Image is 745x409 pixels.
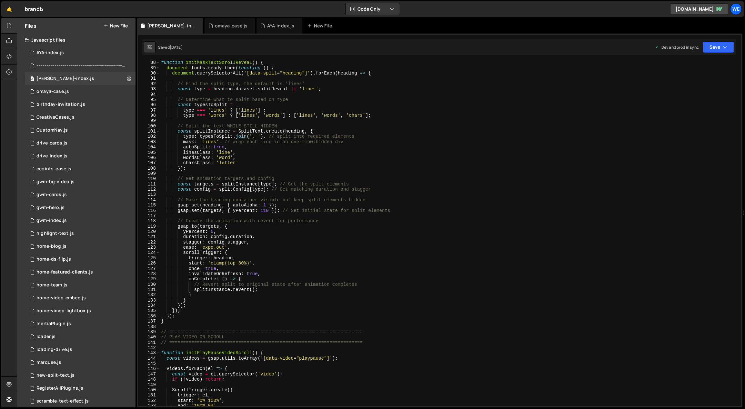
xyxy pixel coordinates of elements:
div: 12095/40244.js [25,240,136,253]
div: 98 [138,113,160,118]
div: 143 [138,350,160,355]
div: 12095/39580.js [25,369,136,382]
div: 141 [138,340,160,345]
div: 91 [138,76,160,81]
div: 128 [138,271,160,276]
div: CustomNav.js [36,127,68,133]
div: 136 [138,314,160,319]
div: 94 [138,92,160,97]
div: 137 [138,319,160,324]
div: marquee.js [36,360,61,365]
div: drive-index.js [36,153,67,159]
div: 12095/33534.js [25,175,136,188]
div: 149 [138,382,160,387]
div: 12095/29323.js [25,317,136,330]
div: home-vimeo-lightbox.js [36,308,91,314]
div: AYA-index.js [36,50,64,56]
div: 103 [138,139,160,145]
a: [DOMAIN_NAME] [670,3,728,15]
div: 99 [138,118,160,123]
div: loading-drive.js [36,347,72,353]
div: loader.js [36,334,55,340]
button: Save [703,41,734,53]
div: 105 [138,150,160,155]
div: 12095/31261.js [25,124,136,137]
div: 12095/46699.js [25,59,138,72]
div: 120 [138,229,160,234]
div: drive-cards.js [36,140,67,146]
div: RegisterAllPlugins.js [36,385,83,391]
div: 12095/34889.js [25,201,136,214]
div: We [730,3,742,15]
button: New File [104,23,128,28]
div: omaya-case.js [215,23,247,29]
div: highlight-text.js [36,231,74,236]
div: 147 [138,372,160,377]
div: 146 [138,366,160,371]
div: 12095/39251.js [25,279,136,292]
div: 153 [138,403,160,408]
div: 132 [138,292,160,297]
div: [DATE] [170,45,183,50]
div: 12095/31005.js [25,330,136,343]
button: Code Only [346,3,400,15]
div: brandЪ [25,5,43,13]
span: 0 [30,77,34,82]
div: 12095/37932.js [25,395,136,408]
div: New File [307,23,335,29]
div: ecoints-case.js [36,166,71,172]
div: 12095/29427.js [25,292,136,304]
div: home-ds-flip.js [36,256,71,262]
div: Dev and prod in sync [655,45,699,50]
div: 148 [138,377,160,382]
a: 🤙 [1,1,17,17]
div: 129 [138,276,160,282]
div: 12095/34818.js [25,214,136,227]
div: 97 [138,108,160,113]
div: 12095/38008.js [25,304,136,317]
div: 12095/35235.js [25,137,136,150]
div: 114 [138,197,160,203]
h2: Files [25,22,36,29]
div: 144 [138,356,160,361]
div: 12095/37997.js [25,253,136,266]
div: 112 [138,187,160,192]
div: 12095/46624.js [25,72,136,85]
div: Saved [158,45,183,50]
div: AYA-index.js [267,23,295,29]
div: InertiaPlugin.js [36,321,71,327]
div: 145 [138,361,160,366]
div: [PERSON_NAME]-index.js [147,23,196,29]
div: 12095/29478.js [25,356,136,369]
div: 93 [138,86,160,92]
div: 92 [138,81,160,86]
div: 115 [138,203,160,208]
div: 134 [138,303,160,308]
div: scramble-text-effect.js [36,398,89,404]
div: 100 [138,124,160,129]
div: 12095/46698.js [25,46,136,59]
div: 127 [138,266,160,271]
div: [PERSON_NAME]-index.js [36,76,94,82]
div: gwm-hero.js [36,205,65,211]
div: 118 [138,218,160,224]
div: 104 [138,145,160,150]
div: new-split-text.js [36,373,75,378]
div: 117 [138,213,160,218]
div: 133 [138,298,160,303]
div: 142 [138,345,160,350]
div: home-video-embed.js [36,295,86,301]
div: 116 [138,208,160,213]
div: 130 [138,282,160,287]
div: 110 [138,176,160,181]
div: 12095/39583.js [25,227,136,240]
div: home-blog.js [36,244,66,249]
div: gwm-bg-video.js [36,179,75,185]
div: home-featured-clients.js [36,269,93,275]
div: ------------------------------------------------.js [36,63,126,69]
div: 135 [138,308,160,313]
div: 12095/38421.js [25,266,136,279]
div: 152 [138,398,160,403]
div: CreativeCases.js [36,115,75,120]
div: 150 [138,387,160,393]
